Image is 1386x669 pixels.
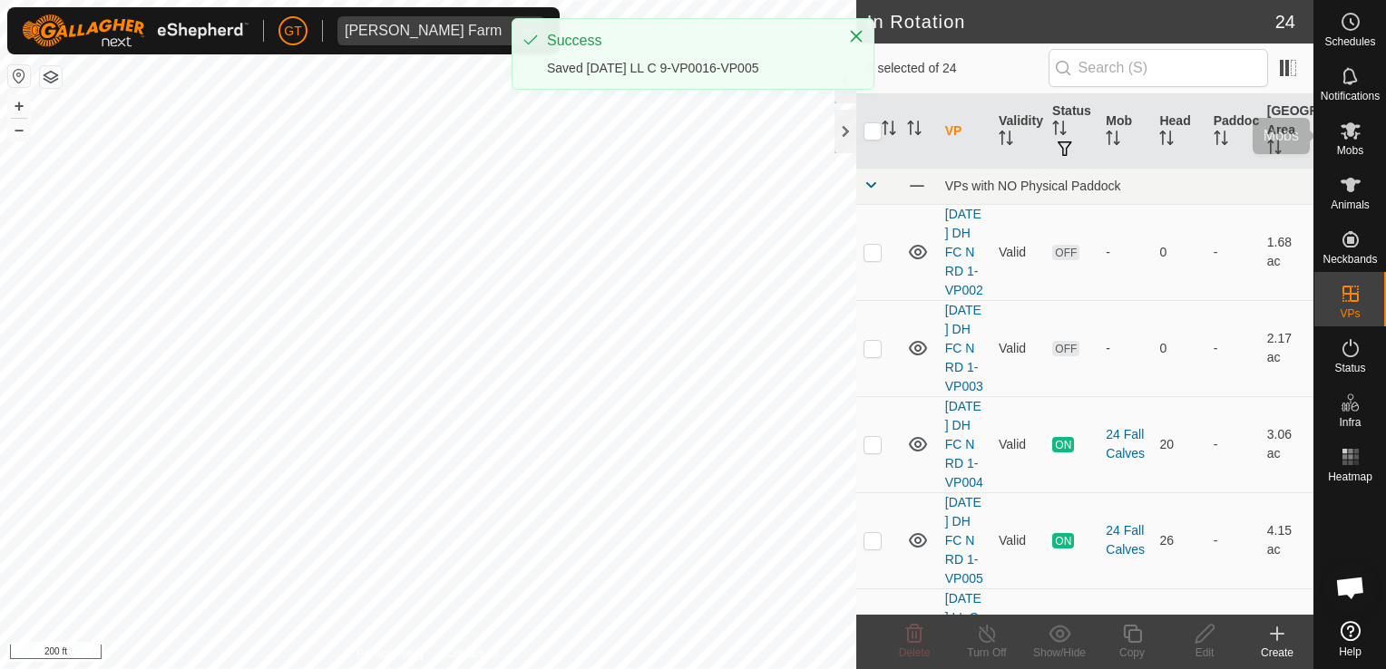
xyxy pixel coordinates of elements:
span: Animals [1331,199,1370,210]
button: Map Layers [40,66,62,88]
div: Saved [DATE] LL C 9-VP0016-VP005 [547,59,830,78]
div: Turn Off [951,645,1023,661]
span: 24 [1275,8,1295,35]
td: Valid [991,300,1045,396]
button: + [8,95,30,117]
a: Contact Us [446,645,500,662]
p-sorticon: Activate to sort [1106,133,1120,148]
td: 1.68 ac [1260,204,1313,300]
p-sorticon: Activate to sort [882,123,896,138]
td: 3.06 ac [1260,396,1313,492]
div: 24 Fall Calves [1106,425,1145,463]
div: 24 Fall Calves [1106,521,1145,559]
span: OFF [1052,341,1079,356]
th: Mob [1098,94,1152,169]
button: Reset Map [8,65,30,87]
td: - [1206,300,1260,396]
td: Valid [991,204,1045,300]
a: Help [1314,614,1386,664]
div: Create [1241,645,1313,661]
div: - [1106,339,1145,358]
a: [DATE] DH FC N RD 1-VP005 [945,495,983,586]
p-sorticon: Activate to sort [907,123,922,138]
td: 26 [1152,492,1205,588]
div: dropdown trigger [509,16,545,45]
button: Close [844,24,869,49]
th: Paddock [1206,94,1260,169]
span: Heatmap [1328,471,1372,482]
span: Mobs [1337,145,1363,156]
p-sorticon: Activate to sort [1267,142,1282,157]
td: 4.15 ac [1260,492,1313,588]
p-sorticon: Activate to sort [999,133,1013,148]
td: - [1206,204,1260,300]
p-sorticon: Activate to sort [1159,133,1174,148]
div: Open chat [1323,560,1378,615]
span: Status [1334,363,1365,373]
span: Neckbands [1323,254,1377,265]
th: Status [1045,94,1098,169]
a: [DATE] DH FC N RD 1-VP003 [945,303,983,393]
td: - [1206,396,1260,492]
div: - [1106,243,1145,262]
p-sorticon: Activate to sort [1214,133,1228,148]
th: VP [938,94,991,169]
div: VPs with NO Physical Paddock [945,179,1306,193]
div: Copy [1096,645,1168,661]
div: Success [547,30,830,52]
a: [DATE] DH FC N RD 1-VP002 [945,207,983,297]
span: OFF [1052,245,1079,260]
h2: In Rotation [867,11,1275,33]
th: [GEOGRAPHIC_DATA] Area [1260,94,1313,169]
span: Schedules [1324,36,1375,47]
th: Validity [991,94,1045,169]
span: GT [284,22,301,41]
th: Head [1152,94,1205,169]
div: Edit [1168,645,1241,661]
span: 0 selected of 24 [867,59,1049,78]
td: 2.17 ac [1260,300,1313,396]
input: Search (S) [1049,49,1268,87]
td: Valid [991,492,1045,588]
span: VPs [1340,308,1360,319]
button: – [8,119,30,141]
td: 20 [1152,396,1205,492]
span: ON [1052,533,1074,548]
div: Show/Hide [1023,645,1096,661]
div: [PERSON_NAME] Farm [345,24,502,38]
span: Delete [899,646,931,659]
span: Thoren Farm [337,16,509,45]
span: Notifications [1321,91,1380,102]
img: Gallagher Logo [22,15,249,47]
span: Help [1339,646,1362,657]
td: 0 [1152,300,1205,396]
span: ON [1052,437,1074,452]
p-sorticon: Activate to sort [1052,123,1067,138]
td: - [1206,492,1260,588]
span: Infra [1339,417,1361,428]
a: Privacy Policy [356,645,425,662]
td: Valid [991,396,1045,492]
td: 0 [1152,204,1205,300]
a: [DATE] DH FC N RD 1-VP004 [945,399,983,490]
